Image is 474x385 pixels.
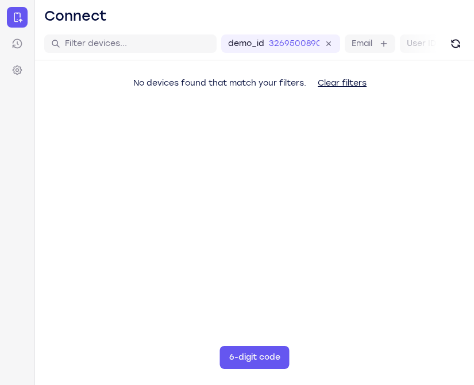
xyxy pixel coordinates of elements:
[7,60,28,80] a: Settings
[65,38,210,49] input: Filter devices...
[220,346,290,369] button: 6-digit code
[446,34,465,53] button: Refresh
[407,38,436,49] label: User ID
[7,33,28,54] a: Sessions
[309,72,376,95] button: Clear filters
[228,38,264,49] label: demo_id
[352,38,372,49] label: Email
[7,7,28,28] a: Connect
[133,78,306,88] span: No devices found that match your filters.
[44,7,107,25] h1: Connect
